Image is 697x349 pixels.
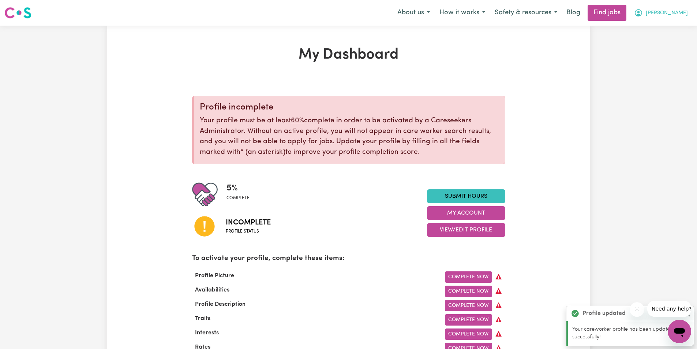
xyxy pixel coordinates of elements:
[192,316,213,322] span: Traits
[192,301,248,307] span: Profile Description
[200,102,499,113] div: Profile incomplete
[192,330,222,336] span: Interests
[562,5,585,21] a: Blog
[427,223,505,237] button: View/Edit Profile
[445,314,492,326] a: Complete Now
[572,326,689,341] p: Your careworker profile has been updated successfully!
[226,195,250,201] span: complete
[291,117,304,124] u: 60%
[226,182,250,195] span: 5 %
[4,5,44,11] span: Need any help?
[4,4,31,21] a: Careseekers logo
[445,271,492,283] a: Complete Now
[629,5,693,21] button: My Account
[630,302,644,317] iframe: Close message
[192,46,505,64] h1: My Dashboard
[445,286,492,297] a: Complete Now
[192,273,237,279] span: Profile Picture
[647,301,691,317] iframe: Message from company
[226,217,271,228] span: Incomplete
[240,149,285,156] span: an asterisk
[445,328,492,340] a: Complete Now
[427,206,505,220] button: My Account
[200,116,499,158] p: Your profile must be at least complete in order to be activated by a Careseekers Administrator. W...
[435,5,490,21] button: How it works
[588,5,626,21] a: Find jobs
[582,309,626,318] strong: Profile updated
[393,5,435,21] button: About us
[490,5,562,21] button: Safety & resources
[226,182,255,207] div: Profile completeness: 5%
[427,189,505,203] a: Submit Hours
[192,253,505,264] p: To activate your profile, complete these items:
[445,300,492,311] a: Complete Now
[4,6,31,19] img: Careseekers logo
[192,287,232,293] span: Availabilities
[668,320,691,343] iframe: Button to launch messaging window
[226,228,271,235] span: Profile status
[646,9,688,17] span: [PERSON_NAME]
